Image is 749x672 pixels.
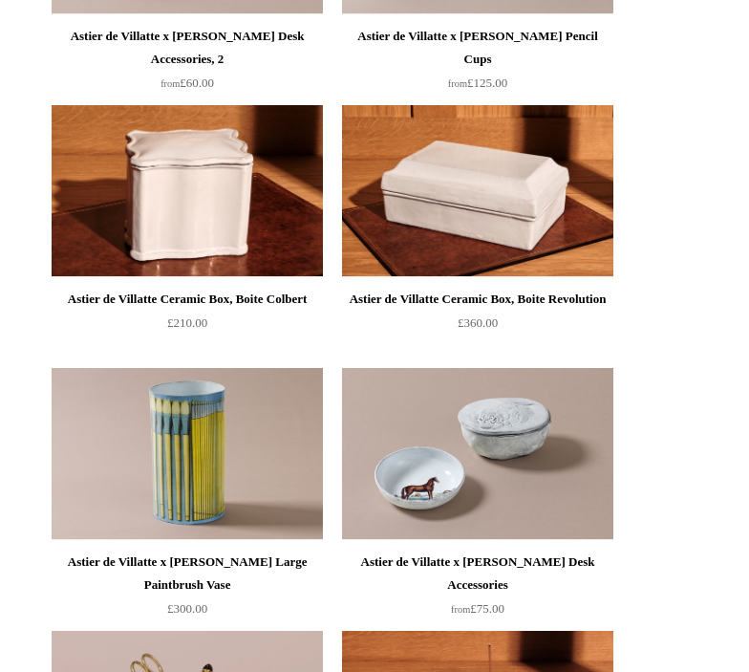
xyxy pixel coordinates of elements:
a: Astier de Villatte x John Derian Desk Accessories Astier de Villatte x John Derian Desk Accessories [342,368,613,540]
div: Astier de Villatte x [PERSON_NAME] Desk Accessories, 2 [56,25,318,71]
span: from [451,604,470,615]
a: Astier de Villatte Ceramic Box, Boite Colbert Astier de Villatte Ceramic Box, Boite Colbert [52,105,323,277]
img: Astier de Villatte x John Derian Large Paintbrush Vase [52,368,323,540]
img: Astier de Villatte Ceramic Box, Boite Colbert [52,105,323,277]
div: Astier de Villatte x [PERSON_NAME] Pencil Cups [347,25,609,71]
span: £125.00 [448,76,507,90]
span: £300.00 [167,601,207,616]
a: Astier de Villatte Ceramic Box, Boite Revolution Astier de Villatte Ceramic Box, Boite Revolution [342,105,613,277]
img: Astier de Villatte Ceramic Box, Boite Revolution [342,105,613,277]
img: Astier de Villatte x John Derian Desk Accessories [342,368,613,540]
span: £360.00 [458,315,498,330]
a: Astier de Villatte x [PERSON_NAME] Desk Accessories, 2 from£60.00 [52,25,323,103]
span: £60.00 [160,76,214,90]
a: Astier de Villatte Ceramic Box, Boite Colbert £210.00 [52,288,323,366]
a: Astier de Villatte x [PERSON_NAME] Pencil Cups from£125.00 [342,25,613,103]
span: from [160,78,180,89]
div: Astier de Villatte x [PERSON_NAME] Large Paintbrush Vase [56,551,318,596]
a: Astier de Villatte x John Derian Large Paintbrush Vase Astier de Villatte x John Derian Large Pai... [52,368,323,540]
a: Astier de Villatte x [PERSON_NAME] Desk Accessories from£75.00 [342,551,613,629]
a: Astier de Villatte Ceramic Box, Boite Revolution £360.00 [342,288,613,366]
span: £75.00 [451,601,504,616]
span: from [448,78,467,89]
div: Astier de Villatte x [PERSON_NAME] Desk Accessories [347,551,609,596]
a: Astier de Villatte x [PERSON_NAME] Large Paintbrush Vase £300.00 [52,551,323,629]
div: Astier de Villatte Ceramic Box, Boite Revolution [347,288,609,311]
span: £210.00 [167,315,207,330]
div: Astier de Villatte Ceramic Box, Boite Colbert [56,288,318,311]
